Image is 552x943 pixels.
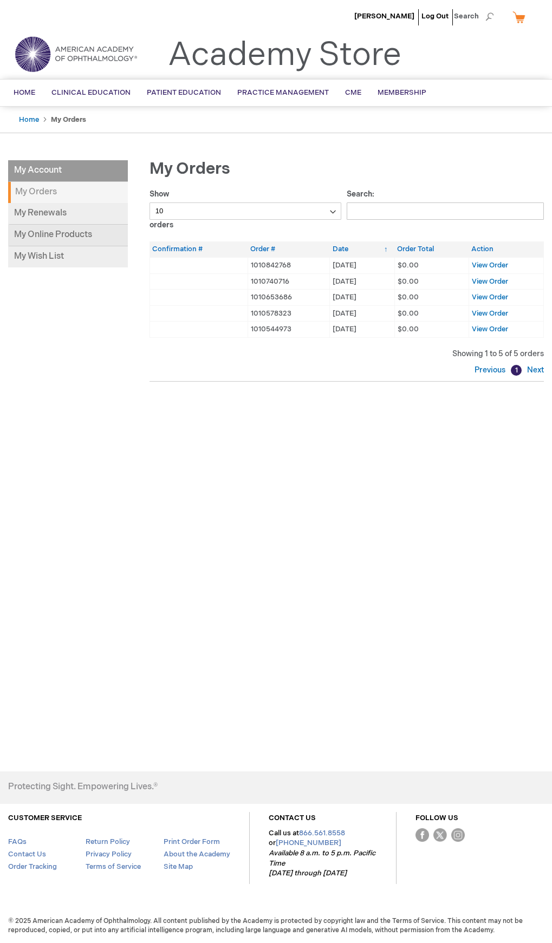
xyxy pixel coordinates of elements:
a: CONTACT US [269,814,316,822]
a: View Order [472,293,508,302]
p: Call us at or [269,828,377,879]
strong: My Orders [8,182,128,203]
select: Showorders [150,202,341,220]
span: CME [345,88,361,97]
img: Facebook [415,828,429,842]
span: $0.00 [398,309,419,318]
td: 1010578323 [248,305,330,322]
td: 1010842768 [248,257,330,273]
a: View Order [472,261,508,270]
a: Terms of Service [86,862,141,871]
img: Twitter [433,828,447,842]
em: Available 8 a.m. to 5 p.m. Pacific Time [DATE] through [DATE] [269,849,375,877]
h4: Protecting Sight. Empowering Lives.® [8,782,158,792]
a: 866.561.8558 [299,829,345,837]
a: Home [19,115,39,124]
span: $0.00 [398,261,419,270]
a: View Order [472,277,508,286]
th: Action: activate to sort column ascending [469,241,543,257]
a: Order Tracking [8,862,57,871]
th: Confirmation #: activate to sort column ascending [150,241,248,257]
a: Print Order Form [164,837,220,846]
a: Contact Us [8,850,46,859]
td: [DATE] [330,322,394,338]
span: $0.00 [398,325,419,333]
a: View Order [472,309,508,318]
a: FOLLOW US [415,814,458,822]
td: 1010544973 [248,322,330,338]
td: [DATE] [330,257,394,273]
a: About the Academy [164,850,230,859]
th: Date: activate to sort column ascending [330,241,394,257]
strong: My Orders [51,115,86,124]
a: Privacy Policy [86,850,132,859]
a: 1 [511,365,522,376]
a: Academy Store [168,36,401,75]
th: Order Total: activate to sort column ascending [394,241,469,257]
a: Return Policy [86,837,130,846]
img: instagram [451,828,465,842]
span: $0.00 [398,277,419,286]
label: Search: [347,189,544,215]
a: [PHONE_NUMBER] [276,839,341,847]
input: Search: [347,202,544,220]
a: FAQs [8,837,27,846]
th: Order #: activate to sort column ascending [248,241,330,257]
td: [DATE] [330,305,394,322]
a: Site Map [164,862,193,871]
td: 1010740716 [248,273,330,290]
label: Show orders [150,189,341,230]
a: View Order [472,325,508,333]
a: Previous [475,365,508,375]
a: My Renewals [8,203,128,225]
a: Next [524,365,544,375]
span: Home [14,88,35,97]
td: [DATE] [330,273,394,290]
span: $0.00 [398,293,419,302]
span: My Orders [150,159,230,179]
a: Log Out [421,12,449,21]
td: [DATE] [330,290,394,306]
a: CUSTOMER SERVICE [8,814,82,822]
span: Search [454,5,495,27]
div: Showing 1 to 5 of 5 orders [150,349,544,359]
a: My Wish List [8,246,128,267]
a: My Online Products [8,225,128,246]
a: [PERSON_NAME] [354,12,414,21]
span: Membership [378,88,426,97]
td: 1010653686 [248,290,330,306]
